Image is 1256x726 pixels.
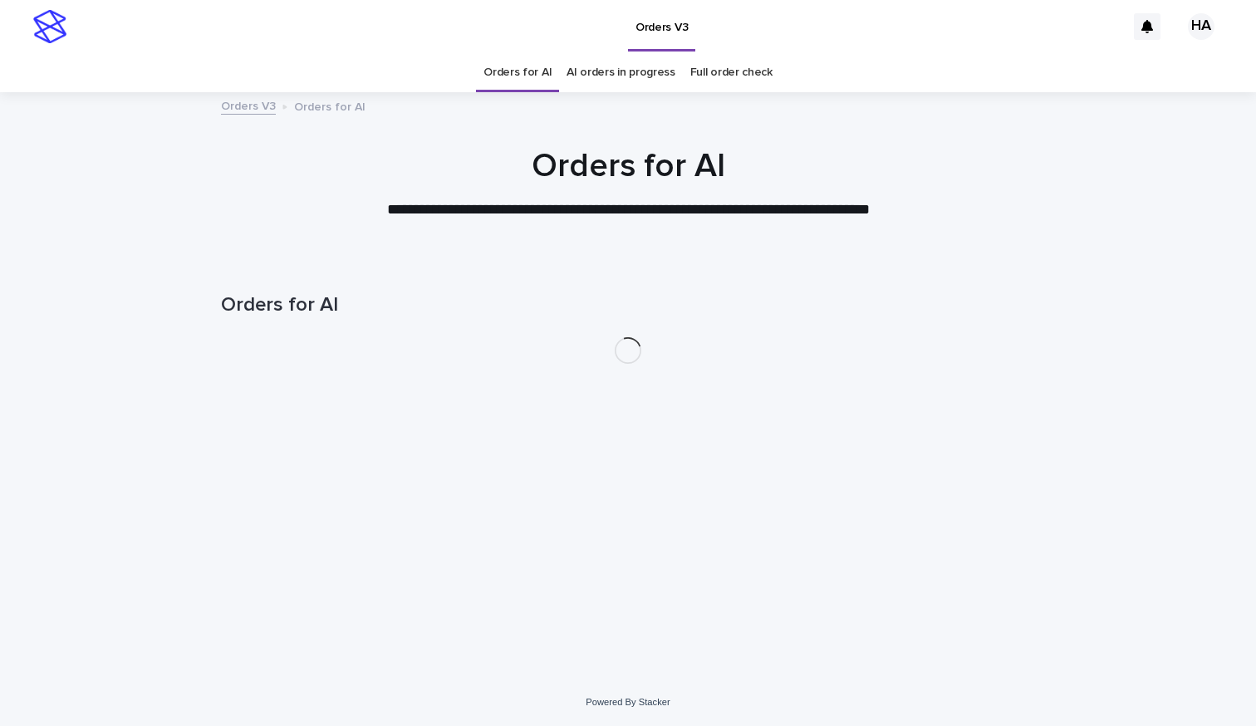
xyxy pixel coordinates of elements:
a: Full order check [690,53,773,92]
h1: Orders for AI [221,293,1035,317]
h1: Orders for AI [221,146,1035,186]
img: stacker-logo-s-only.png [33,10,66,43]
a: Powered By Stacker [586,697,670,707]
a: AI orders in progress [567,53,675,92]
div: HA [1188,13,1214,40]
a: Orders for AI [483,53,552,92]
p: Orders for AI [294,96,366,115]
a: Orders V3 [221,96,276,115]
